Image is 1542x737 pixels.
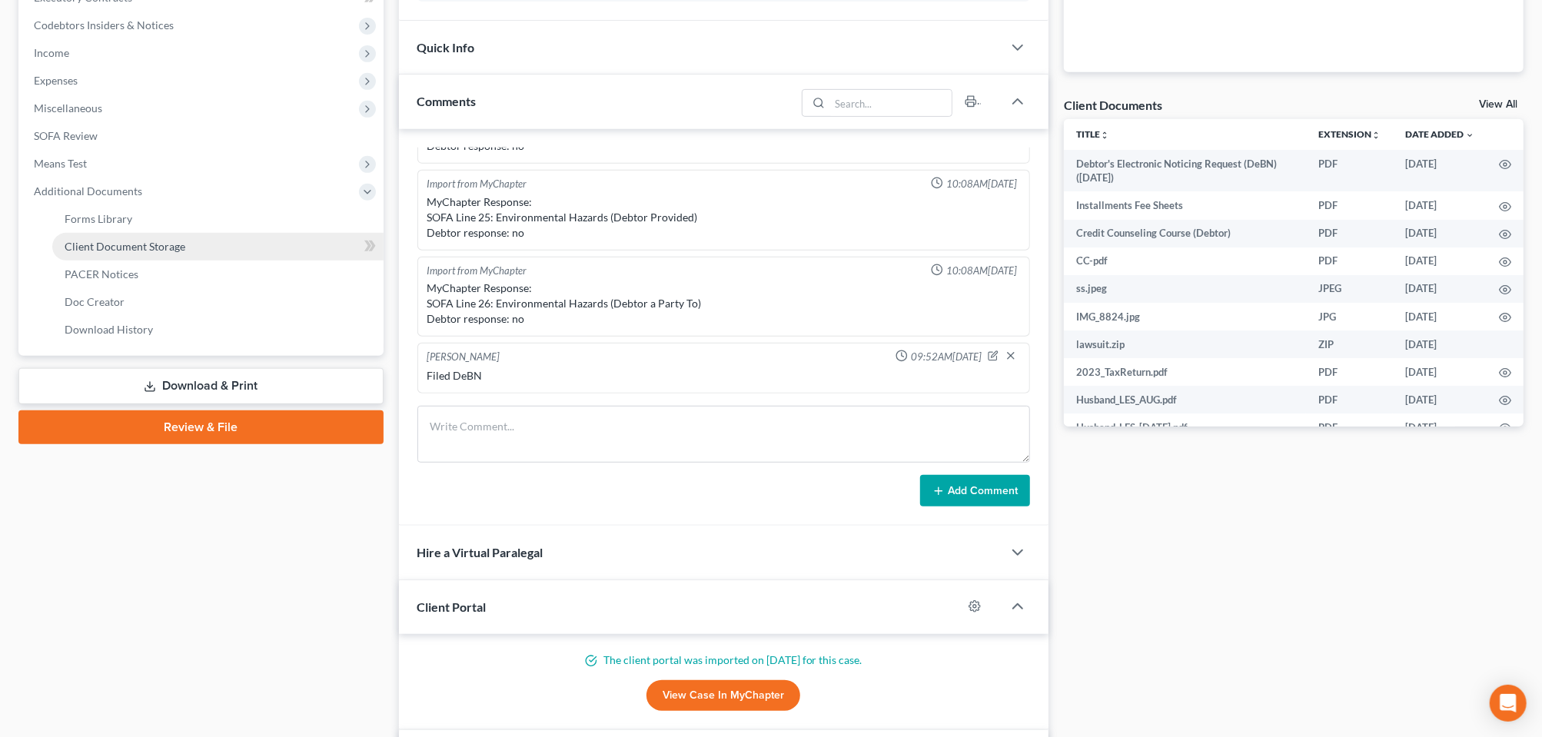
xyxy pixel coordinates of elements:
[1405,128,1474,140] a: Date Added expand_more
[1393,247,1487,275] td: [DATE]
[1064,303,1306,330] td: IMG_8824.jpg
[1306,150,1393,192] td: PDF
[65,323,153,336] span: Download History
[427,350,500,365] div: [PERSON_NAME]
[1393,303,1487,330] td: [DATE]
[1064,358,1306,386] td: 2023_TaxReturn.pdf
[417,545,543,559] span: Hire a Virtual Paralegal
[18,368,384,404] a: Download & Print
[34,101,102,115] span: Miscellaneous
[1393,413,1487,441] td: [DATE]
[1393,386,1487,413] td: [DATE]
[1064,275,1306,303] td: ss.jpeg
[417,652,1030,668] p: The client portal was imported on [DATE] for this case.
[646,680,800,711] a: View Case in MyChapter
[1064,330,1306,358] td: lawsuit.zip
[1064,413,1306,441] td: Husband_LES_[DATE].pdf
[427,264,527,278] div: Import from MyChapter
[1306,386,1393,413] td: PDF
[34,46,69,59] span: Income
[18,410,384,444] a: Review & File
[52,205,384,233] a: Forms Library
[946,177,1017,191] span: 10:08AM[DATE]
[1318,128,1381,140] a: Extensionunfold_more
[920,475,1030,507] button: Add Comment
[52,233,384,261] a: Client Document Storage
[829,90,952,116] input: Search...
[911,350,982,364] span: 09:52AM[DATE]
[1490,685,1527,722] div: Open Intercom Messenger
[1306,220,1393,247] td: PDF
[1064,220,1306,247] td: Credit Counseling Course (Debtor)
[1371,131,1381,140] i: unfold_more
[417,40,475,55] span: Quick Info
[427,281,1020,327] div: MyChapter Response: SOFA Line 26: Environmental Hazards (Debtor a Party To) Debtor response: no
[946,264,1017,278] span: 10:08AM[DATE]
[1064,386,1306,413] td: Husband_LES_AUG.pdf
[1393,191,1487,219] td: [DATE]
[427,194,1020,241] div: MyChapter Response: SOFA Line 25: Environmental Hazards (Debtor Provided) Debtor response: no
[1306,303,1393,330] td: JPG
[52,288,384,316] a: Doc Creator
[1064,191,1306,219] td: Installments Fee Sheets
[22,122,384,150] a: SOFA Review
[65,295,125,308] span: Doc Creator
[34,18,174,32] span: Codebtors Insiders & Notices
[1064,97,1162,113] div: Client Documents
[1393,150,1487,192] td: [DATE]
[65,212,132,225] span: Forms Library
[1306,275,1393,303] td: JPEG
[1479,99,1517,110] a: View All
[1306,358,1393,386] td: PDF
[1393,220,1487,247] td: [DATE]
[34,129,98,142] span: SOFA Review
[417,599,487,614] span: Client Portal
[427,177,527,191] div: Import from MyChapter
[1465,131,1474,140] i: expand_more
[1393,358,1487,386] td: [DATE]
[52,316,384,344] a: Download History
[65,267,138,281] span: PACER Notices
[1064,150,1306,192] td: Debtor's Electronic Noticing Request (DeBN) ([DATE])
[1393,275,1487,303] td: [DATE]
[427,368,1020,383] div: Filed DeBN
[65,240,185,253] span: Client Document Storage
[1100,131,1109,140] i: unfold_more
[1306,413,1393,441] td: PDF
[1306,330,1393,358] td: ZIP
[1306,191,1393,219] td: PDF
[34,157,87,170] span: Means Test
[1393,330,1487,358] td: [DATE]
[52,261,384,288] a: PACER Notices
[1306,247,1393,275] td: PDF
[34,184,142,198] span: Additional Documents
[1076,128,1109,140] a: Titleunfold_more
[1064,247,1306,275] td: CC-pdf
[417,94,477,108] span: Comments
[34,74,78,87] span: Expenses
